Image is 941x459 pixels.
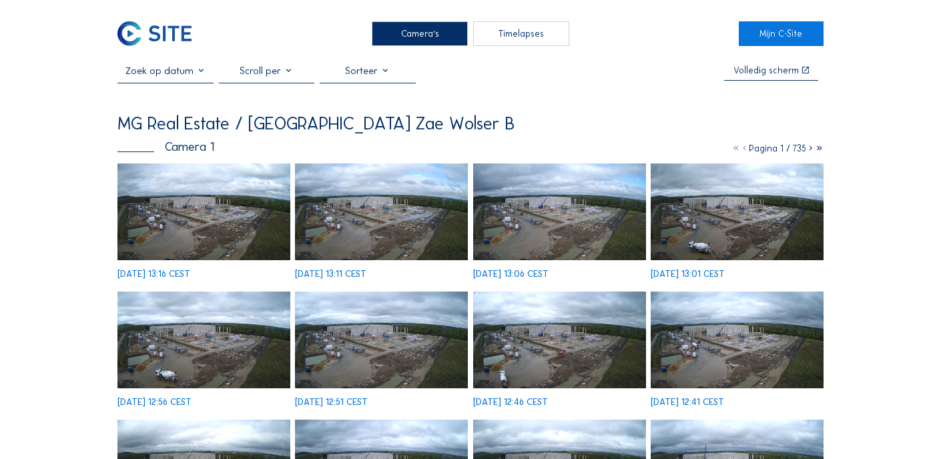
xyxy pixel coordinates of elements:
[651,292,824,389] img: image_53438193
[473,292,646,389] img: image_53438336
[473,398,548,406] div: [DATE] 12:46 CEST
[117,115,515,133] div: MG Real Estate / [GEOGRAPHIC_DATA] Zae Wolser B
[651,163,824,261] img: image_53438739
[295,292,468,389] img: image_53438449
[117,292,290,389] img: image_53438597
[117,21,192,46] img: C-SITE Logo
[651,398,724,406] div: [DATE] 12:41 CEST
[473,163,646,261] img: image_53438880
[473,21,569,46] div: Timelapses
[651,270,725,278] div: [DATE] 13:01 CEST
[372,21,468,46] div: Camera's
[739,21,824,46] a: Mijn C-Site
[117,398,192,406] div: [DATE] 12:56 CEST
[295,270,366,278] div: [DATE] 13:11 CEST
[295,163,468,261] img: image_53439027
[749,143,806,154] span: Pagina 1 / 735
[117,21,202,46] a: C-SITE Logo
[117,65,214,77] input: Zoek op datum 󰅀
[295,398,368,406] div: [DATE] 12:51 CEST
[117,163,290,261] img: image_53439184
[473,270,549,278] div: [DATE] 13:06 CEST
[117,141,214,153] div: Camera 1
[733,66,799,75] div: Volledig scherm
[117,270,190,278] div: [DATE] 13:16 CEST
